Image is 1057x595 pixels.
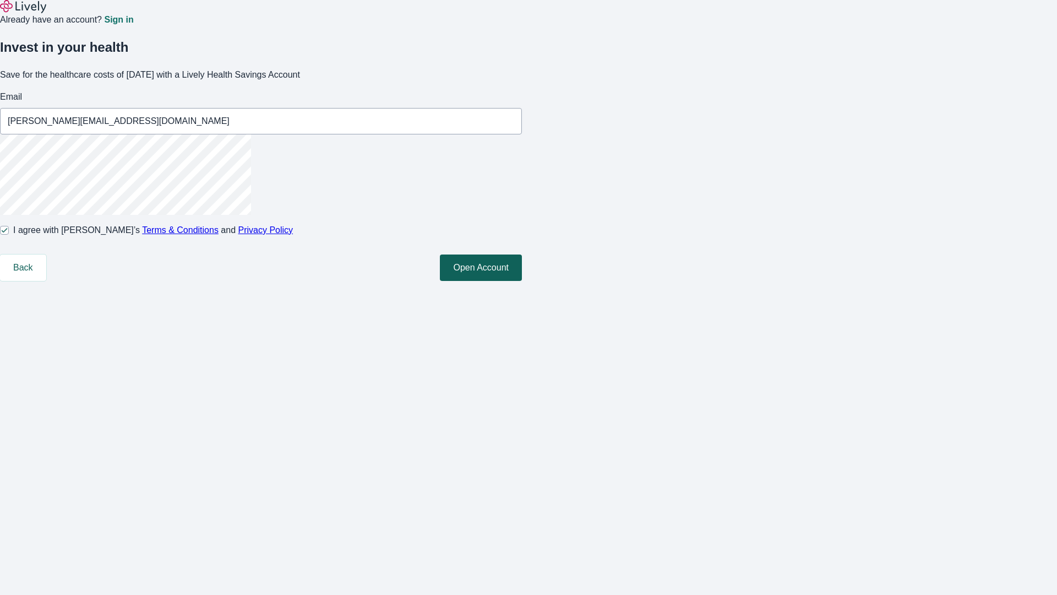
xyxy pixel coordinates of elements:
[440,255,522,281] button: Open Account
[142,225,219,235] a: Terms & Conditions
[104,15,133,24] a: Sign in
[13,224,293,237] span: I agree with [PERSON_NAME]’s and
[238,225,293,235] a: Privacy Policy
